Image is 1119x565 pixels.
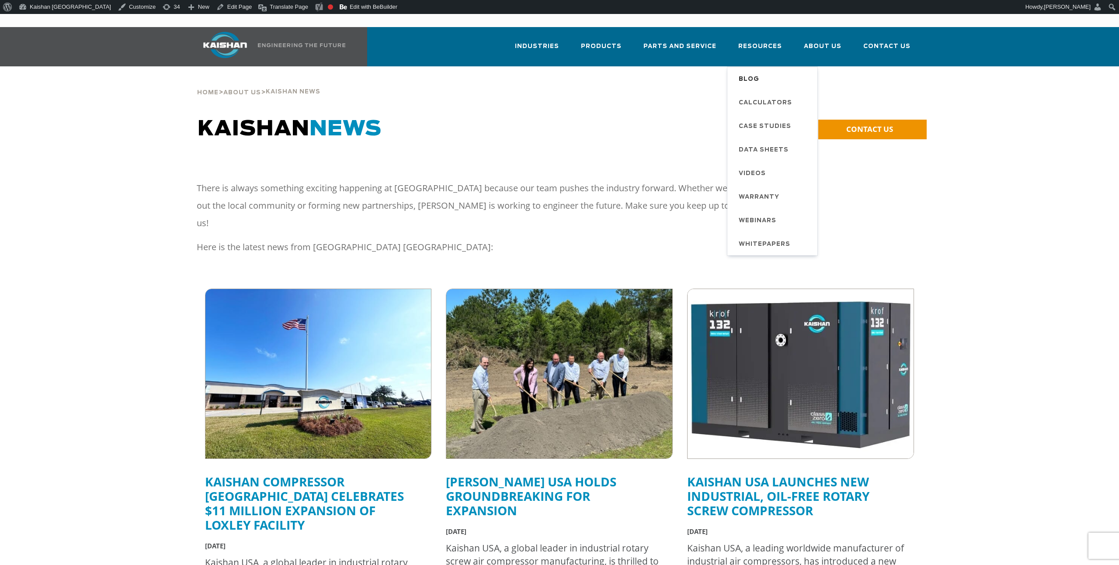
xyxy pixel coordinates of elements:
[863,41,910,52] span: Contact Us
[198,119,382,140] span: KAISHAN
[730,114,817,138] a: Case Studies
[739,166,766,181] span: Videos
[446,289,672,458] img: kaishan groundbreaking for expansion
[730,232,817,255] a: Whitepapers
[730,161,817,185] a: Videos
[863,35,910,65] a: Contact Us
[730,185,817,208] a: Warranty
[688,289,914,458] img: krof 32
[197,66,320,100] div: > >
[739,96,792,110] span: Calculators
[192,27,347,66] a: Kaishan USA
[739,72,759,87] span: Blog
[687,527,708,536] span: [DATE]
[643,41,716,52] span: Parts and Service
[266,89,320,95] span: Kaishan News
[223,90,261,96] span: About Us
[309,119,382,140] span: NEWS
[643,35,716,65] a: Parts and Service
[730,208,817,232] a: Webinars
[804,41,841,52] span: About Us
[197,90,219,96] span: Home
[739,214,776,228] span: Webinars
[223,88,261,96] a: About Us
[192,32,258,58] img: kaishan logo
[739,143,789,158] span: Data Sheets
[515,35,559,65] a: Industries
[197,238,775,256] p: Here is the latest news from [GEOGRAPHIC_DATA] [GEOGRAPHIC_DATA]:
[739,119,791,134] span: Case Studies
[846,124,893,134] span: CONTACT US
[738,35,782,65] a: Resources
[446,473,616,519] a: [PERSON_NAME] USA Holds Groundbreaking for Expansion
[197,88,219,96] a: Home
[1044,3,1091,10] span: [PERSON_NAME]
[205,473,404,533] a: Kaishan Compressor [GEOGRAPHIC_DATA] Celebrates $11 Million Expansion of Loxley Facility
[197,179,775,232] p: There is always something exciting happening at [GEOGRAPHIC_DATA] because our team pushes the ind...
[515,41,559,52] span: Industries
[730,90,817,114] a: Calculators
[205,541,226,550] span: [DATE]
[804,35,841,65] a: About Us
[446,527,466,536] span: [DATE]
[738,41,782,52] span: Resources
[328,4,333,10] div: Focus keyphrase not set
[730,67,817,90] a: Blog
[581,41,622,52] span: Products
[739,237,790,252] span: Whitepapers
[205,289,431,458] img: Untitled-design-29.jpg
[687,473,869,519] a: Kaishan USA Launches New Industrial, Oil-Free Rotary Screw Compressor
[818,120,927,139] a: CONTACT US
[730,138,817,161] a: Data Sheets
[739,190,779,205] span: Warranty
[258,43,345,47] img: Engineering the future
[581,35,622,65] a: Products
